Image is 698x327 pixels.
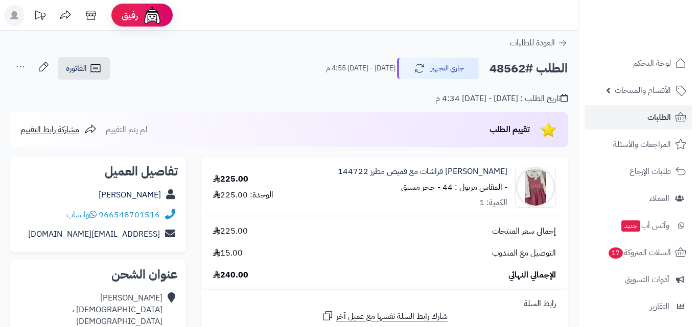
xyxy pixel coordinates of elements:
a: [PERSON_NAME] [99,189,161,201]
a: الفاتورة [58,57,110,80]
h2: الطلب #48562 [490,58,568,79]
div: الكمية: 1 [479,197,507,209]
span: الإجمالي النهائي [508,269,556,281]
span: رفيق [122,9,138,21]
span: الأقسام والمنتجات [615,83,671,97]
a: [EMAIL_ADDRESS][DOMAIN_NAME] [28,228,160,240]
span: إجمالي سعر المنتجات [492,225,556,237]
a: السلات المتروكة17 [585,240,692,265]
a: شارك رابط السلة نفسها مع عميل آخر [321,310,448,322]
a: المراجعات والأسئلة [585,132,692,157]
span: تقييم الطلب [490,123,530,136]
span: المراجعات والأسئلة [613,137,671,152]
a: لوحة التحكم [585,51,692,76]
a: أدوات التسويق [585,267,692,292]
span: 225.00 [213,225,248,237]
a: تحديثات المنصة [27,5,53,28]
a: طلبات الإرجاع [585,159,692,184]
span: 240.00 [213,269,248,281]
h2: تفاصيل العميل [18,165,178,178]
span: الفاتورة [66,62,87,74]
span: أدوات التسويق [625,272,669,287]
span: السلات المتروكة [608,245,671,260]
img: logo-2.png [629,29,688,50]
small: [DATE] - [DATE] 4:55 م [326,63,395,73]
a: واتساب [66,209,97,221]
a: العودة للطلبات [510,37,568,49]
span: لوحة التحكم [633,56,671,70]
img: 1754665489-1000452213-90x90.jpg [516,167,555,208]
a: الطلبات [585,105,692,130]
span: العملاء [649,191,669,206]
a: التقارير [585,294,692,319]
div: تاريخ الطلب : [DATE] - [DATE] 4:34 م [435,93,568,105]
button: جاري التجهيز [397,58,479,79]
span: وآتس آب [620,218,669,233]
a: [PERSON_NAME] فراشات مع قميص مطرز 144722 [338,166,507,178]
a: وآتس آبجديد [585,213,692,238]
span: العودة للطلبات [510,37,555,49]
div: 225.00 [213,173,248,185]
a: مشاركة رابط التقييم [20,123,97,136]
a: 966548701516 [99,209,160,221]
span: التقارير [650,299,669,314]
a: العملاء [585,186,692,211]
span: جديد [621,220,640,232]
span: الطلبات [647,110,671,124]
div: رابط السلة [205,298,564,310]
span: شارك رابط السلة نفسها مع عميل آخر [336,311,448,322]
span: مشاركة رابط التقييم [20,123,79,136]
span: 17 [609,247,623,259]
img: ai-face.png [142,5,162,26]
span: لم يتم التقييم [106,123,147,136]
div: الوحدة: 225.00 [213,189,273,201]
small: - المقاس مريول : 44 - حجز مسبق [401,181,507,193]
span: 15.00 [213,247,243,259]
span: طلبات الإرجاع [630,164,671,179]
h2: عنوان الشحن [18,268,178,281]
span: التوصيل مع المندوب [492,247,556,259]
